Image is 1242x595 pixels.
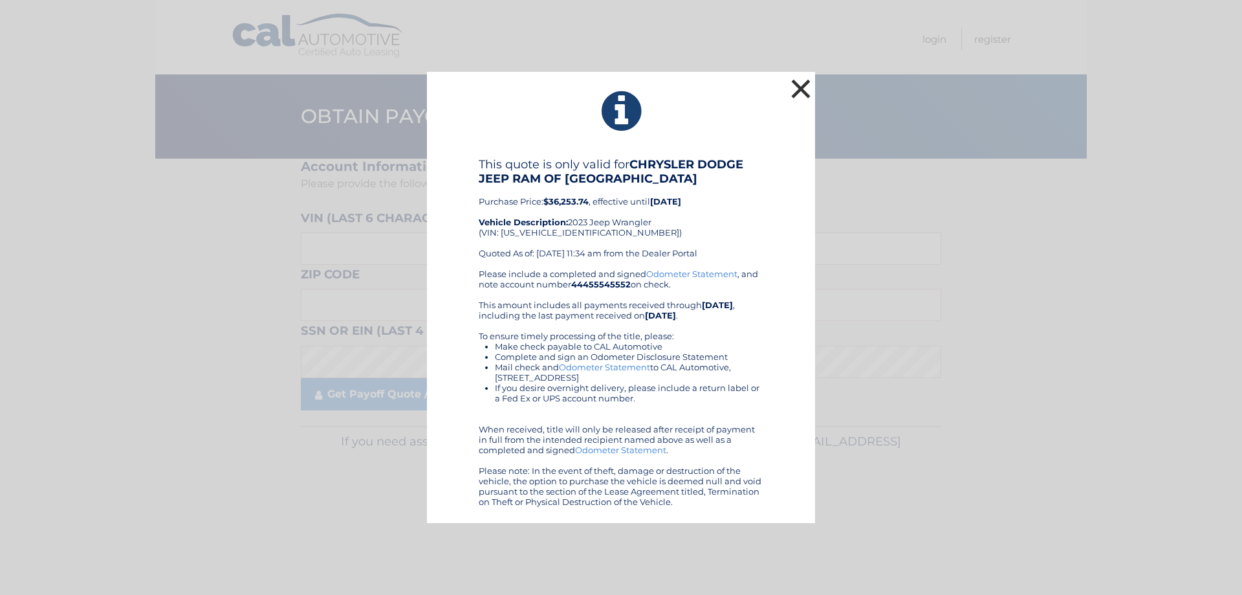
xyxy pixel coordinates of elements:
li: Complete and sign an Odometer Disclosure Statement [495,352,763,362]
b: [DATE] [650,196,681,207]
li: Mail check and to CAL Automotive, [STREET_ADDRESS] [495,362,763,383]
b: $36,253.74 [543,196,589,207]
a: Odometer Statement [575,445,666,455]
a: Odometer Statement [646,269,737,279]
div: Purchase Price: , effective until 2023 Jeep Wrangler (VIN: [US_VEHICLE_IDENTIFICATION_NUMBER]) Qu... [479,157,763,269]
h4: This quote is only valid for [479,157,763,186]
li: If you desire overnight delivery, please include a return label or a Fed Ex or UPS account number. [495,383,763,403]
li: Make check payable to CAL Automotive [495,341,763,352]
b: [DATE] [645,310,676,320]
b: 44455545552 [571,279,631,289]
div: Please include a completed and signed , and note account number on check. This amount includes al... [479,269,763,507]
strong: Vehicle Description: [479,217,568,227]
b: [DATE] [702,300,733,310]
b: CHRYSLER DODGE JEEP RAM OF [GEOGRAPHIC_DATA] [479,157,743,186]
a: Odometer Statement [559,362,650,372]
button: × [788,76,814,102]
